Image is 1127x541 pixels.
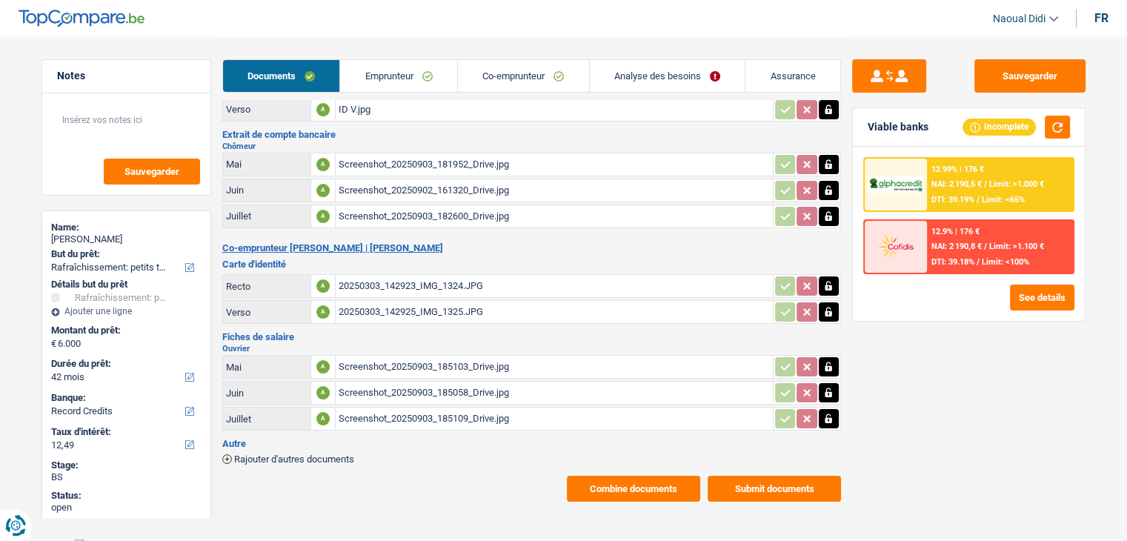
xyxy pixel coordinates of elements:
span: Limit: >1.100 € [989,242,1044,251]
a: Emprunteur [340,60,457,92]
span: Naoual Didi [993,13,1045,25]
label: Banque: [51,392,199,404]
div: Détails but du prêt [51,279,202,291]
div: A [316,158,330,171]
div: 12.9% | 176 € [931,227,980,236]
div: Screenshot_20250903_185103_Drive.jpg [339,356,770,378]
div: A [316,305,330,319]
h3: Carte d'identité [222,259,841,269]
label: Durée du prêt: [51,358,199,370]
h2: Co-emprunteur [PERSON_NAME] | [PERSON_NAME] [222,242,841,254]
span: / [977,195,980,205]
h5: Notes [57,70,196,82]
button: Combine documents [567,476,700,502]
span: Limit: >1.000 € [989,179,1044,189]
div: Juin [226,388,307,399]
button: Sauvegarder [104,159,200,185]
div: Screenshot_20250903_185058_Drive.jpg [339,382,770,404]
div: Verso [226,307,307,318]
div: A [316,184,330,197]
h2: Chômeur [222,142,841,150]
button: Rajouter d'autres documents [222,454,354,464]
div: A [316,279,330,293]
span: Limit: <100% [982,257,1029,267]
img: Cofidis [868,233,923,260]
button: Submit documents [708,476,841,502]
div: A [316,103,330,116]
div: A [316,210,330,223]
div: Mai [226,159,307,170]
div: A [316,386,330,399]
span: / [984,179,987,189]
div: A [316,360,330,374]
div: Mai [226,362,307,373]
div: fr [1094,11,1108,25]
div: Screenshot_20250903_181952_Drive.jpg [339,153,770,176]
div: Recto [226,281,307,292]
div: Verso [226,104,307,115]
div: Viable banks [868,121,928,133]
span: € [51,338,56,350]
a: Co-emprunteur [458,60,589,92]
div: open [51,502,202,514]
span: Rajouter d'autres documents [234,454,354,464]
h3: Fiches de salaire [222,332,841,342]
button: See details [1010,285,1074,311]
div: Stage: [51,459,202,471]
div: A [316,412,330,425]
span: Sauvegarder [124,167,179,176]
div: Name: [51,222,202,233]
label: Taux d'intérêt: [51,426,199,438]
span: / [977,257,980,267]
a: Naoual Didi [981,7,1058,31]
a: Assurance [745,60,840,92]
span: DTI: 39.18% [931,257,974,267]
div: Screenshot_20250902_161320_Drive.jpg [339,179,770,202]
h3: Extrait de compte bancaire [222,130,841,139]
span: DTI: 39.19% [931,195,974,205]
span: NAI: 2 190,8 € [931,242,982,251]
label: But du prêt: [51,248,199,260]
img: TopCompare Logo [19,10,144,27]
span: Limit: <65% [982,195,1025,205]
img: AlphaCredit [868,176,923,193]
div: ID V.jpg [339,99,770,121]
div: Juillet [226,414,307,425]
span: / [984,242,987,251]
div: Status: [51,490,202,502]
a: Documents [223,60,340,92]
a: Analyse des besoins [590,60,745,92]
div: 20250303_142925_IMG_1325.JPG [339,301,770,323]
h3: Autre [222,439,841,448]
div: Juin [226,185,307,196]
div: BS [51,471,202,483]
h2: Ouvrier [222,345,841,353]
div: 12.99% | 176 € [931,165,984,174]
button: Sauvegarder [974,59,1086,93]
label: Montant du prêt: [51,325,199,336]
div: [PERSON_NAME] [51,233,202,245]
div: 20250303_142923_IMG_1324.JPG [339,275,770,297]
span: NAI: 2 190,5 € [931,179,982,189]
div: Incomplete [963,119,1036,135]
div: Ajouter une ligne [51,306,202,316]
div: Screenshot_20250903_185109_Drive.jpg [339,408,770,430]
div: Screenshot_20250903_182600_Drive.jpg [339,205,770,228]
div: Juillet [226,210,307,222]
